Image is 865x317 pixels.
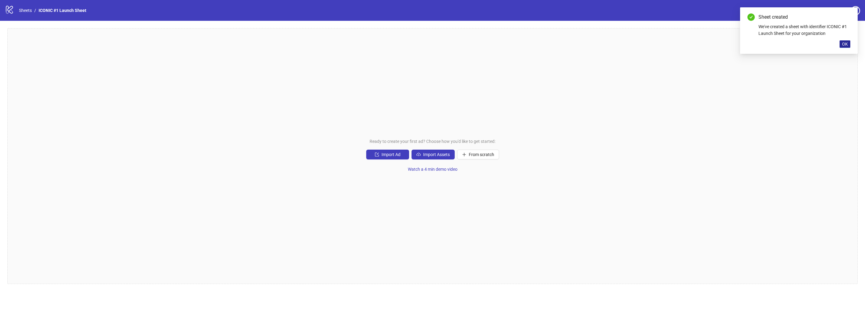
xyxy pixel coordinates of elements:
li: / [34,7,36,14]
a: Close [844,13,850,20]
button: From scratch [457,150,499,159]
a: Sheets [18,7,33,14]
span: check-circle [747,13,755,21]
a: Settings [816,6,848,16]
span: From scratch [469,152,494,157]
span: Import Ad [382,152,401,157]
button: Import Assets [412,150,455,159]
span: plus [462,152,466,157]
a: ICONIC #1 Launch Sheet [37,7,88,14]
span: import [375,152,379,157]
div: Sheet created [758,13,850,21]
span: cloud-upload [416,152,421,157]
span: Watch a 4 min demo video [408,167,457,172]
button: Watch a 4 min demo video [403,164,462,174]
button: Import Ad [366,150,409,159]
span: OK [842,42,848,47]
button: OK [840,40,850,48]
div: We've created a sheet with identifier ICONIC #1 Launch Sheet for your organization [758,23,850,37]
span: Ready to create your first ad? Choose how you'd like to get started: [370,138,495,145]
span: Import Assets [423,152,450,157]
span: question-circle [851,6,860,15]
